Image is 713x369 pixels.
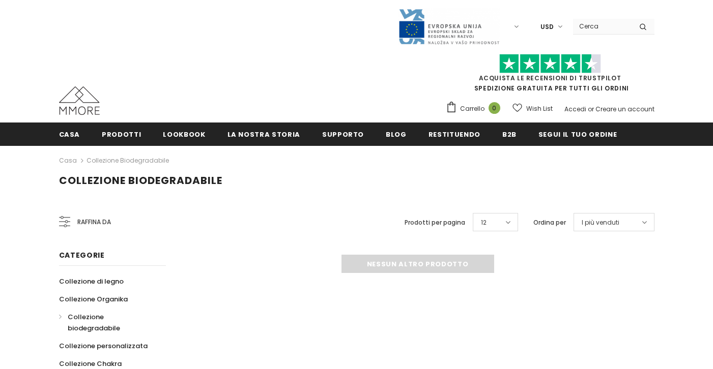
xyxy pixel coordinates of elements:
a: Collezione Organika [59,290,128,308]
span: Wish List [526,104,553,114]
span: supporto [322,130,364,139]
span: Prodotti [102,130,141,139]
span: Casa [59,130,80,139]
span: SPEDIZIONE GRATUITA PER TUTTI GLI ORDINI [446,58,654,93]
a: Collezione di legno [59,272,124,290]
span: Restituendo [429,130,480,139]
span: Collezione di legno [59,276,124,286]
a: Creare un account [595,105,654,113]
a: Collezione biodegradabile [59,308,155,337]
a: Segui il tuo ordine [538,122,617,145]
label: Prodotti per pagina [405,218,465,228]
span: Lookbook [163,130,205,139]
a: Javni Razpis [398,22,500,30]
a: Wish List [512,100,553,117]
a: Blog [386,122,407,145]
a: Collezione biodegradabile [87,156,169,165]
a: Lookbook [163,122,205,145]
span: Categorie [59,250,105,260]
a: La nostra storia [227,122,300,145]
a: Casa [59,155,77,167]
span: I più venduti [582,218,619,228]
a: Carrello 0 [446,101,505,116]
a: Acquista le recensioni di TrustPilot [479,74,621,82]
span: La nostra storia [227,130,300,139]
a: B2B [502,122,517,145]
span: Collezione biodegradabile [59,173,222,188]
span: B2B [502,130,517,139]
a: Accedi [564,105,586,113]
span: Collezione biodegradabile [68,312,120,333]
span: Collezione Organika [59,294,128,304]
span: Raffina da [77,217,111,228]
a: Collezione personalizzata [59,337,148,355]
input: Search Site [573,19,632,34]
label: Ordina per [533,218,566,228]
span: 0 [489,102,500,114]
a: Casa [59,122,80,145]
span: Blog [386,130,407,139]
a: Restituendo [429,122,480,145]
span: Collezione Chakra [59,359,122,368]
a: Prodotti [102,122,141,145]
a: supporto [322,122,364,145]
span: Segui il tuo ordine [538,130,617,139]
img: Casi MMORE [59,86,100,115]
span: Carrello [460,104,484,114]
span: or [588,105,594,113]
span: USD [540,22,554,32]
span: Collezione personalizzata [59,341,148,351]
span: 12 [481,218,487,228]
img: Javni Razpis [398,8,500,45]
img: Fidati di Pilot Stars [499,54,601,74]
